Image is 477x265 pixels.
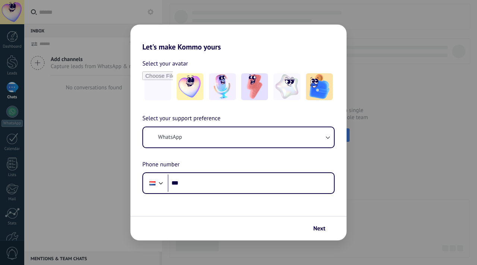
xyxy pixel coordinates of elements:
[142,114,221,124] span: Select your support preference
[177,73,203,100] img: -1.jpeg
[143,127,334,147] button: WhatsApp
[241,73,268,100] img: -3.jpeg
[130,25,347,51] h2: Let's make Kommo yours
[142,59,188,68] span: Select your avatar
[306,73,333,100] img: -5.jpeg
[209,73,236,100] img: -2.jpeg
[310,222,335,235] button: Next
[158,134,182,141] span: WhatsApp
[274,73,300,100] img: -4.jpeg
[142,160,180,170] span: Phone number
[145,175,159,191] div: Netherlands: + 31
[313,226,325,231] span: Next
